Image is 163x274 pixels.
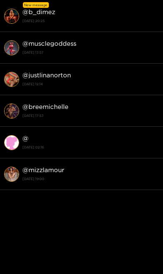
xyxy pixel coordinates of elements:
img: conversation [4,104,19,118]
img: conversation [4,40,19,55]
strong: @ [22,135,29,142]
strong: @ musclegoddess [22,40,76,47]
strong: [DATE] 17:53 [22,112,159,119]
div: New message [23,2,49,8]
strong: @ mizzlamour [22,166,64,173]
strong: [DATE] 19:00 [22,175,159,183]
img: conversation [4,167,19,182]
strong: [DATE] 20:25 [22,17,159,25]
strong: [DATE] 12:14 [22,80,159,88]
strong: [DATE] 02:16 [22,143,159,151]
img: conversation [4,135,19,150]
strong: @ breemichelle [22,103,68,110]
strong: @ justlinanorton [22,72,71,79]
img: conversation [4,9,19,24]
img: conversation [4,72,19,87]
strong: @ b_dimez [22,8,55,15]
strong: [DATE] 13:57 [22,49,159,56]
